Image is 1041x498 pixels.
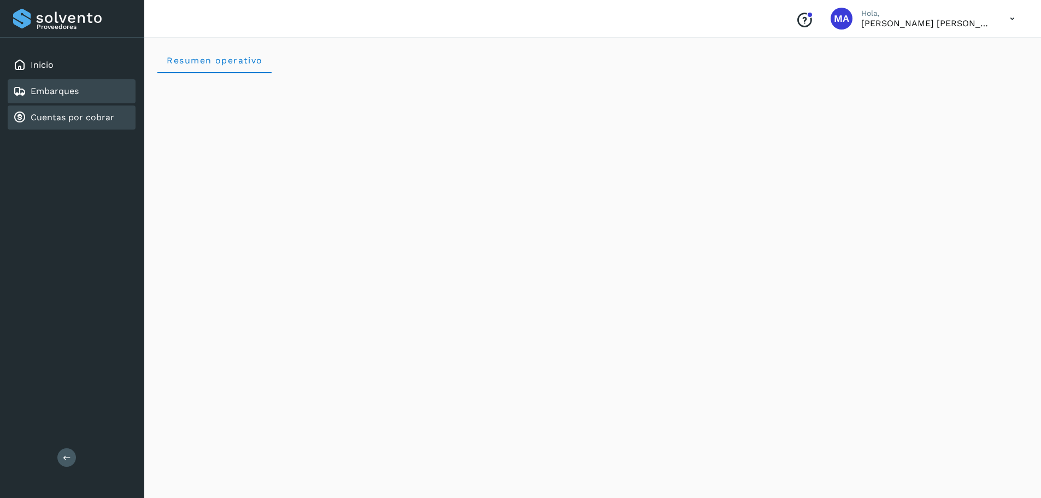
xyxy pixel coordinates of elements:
a: Cuentas por cobrar [31,112,114,122]
p: Proveedores [37,23,131,31]
a: Inicio [31,60,54,70]
p: Hola, [861,9,992,18]
div: Cuentas por cobrar [8,106,136,130]
span: Resumen operativo [166,55,263,66]
div: Embarques [8,79,136,103]
a: Embarques [31,86,79,96]
p: MIGUEL ANGEL HERRERA BATRES [861,18,992,28]
div: Inicio [8,53,136,77]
